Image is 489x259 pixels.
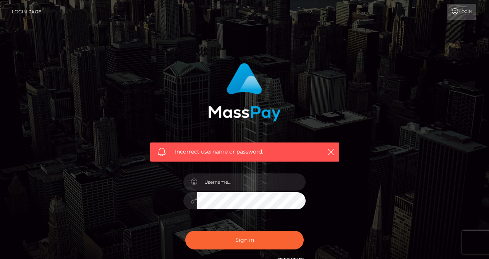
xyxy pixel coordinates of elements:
a: Login [447,4,476,20]
a: Login Page [12,4,41,20]
span: Incorrect username or password. [175,148,314,156]
img: MassPay Login [208,63,281,121]
input: Username... [197,173,306,191]
button: Sign in [185,231,304,249]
